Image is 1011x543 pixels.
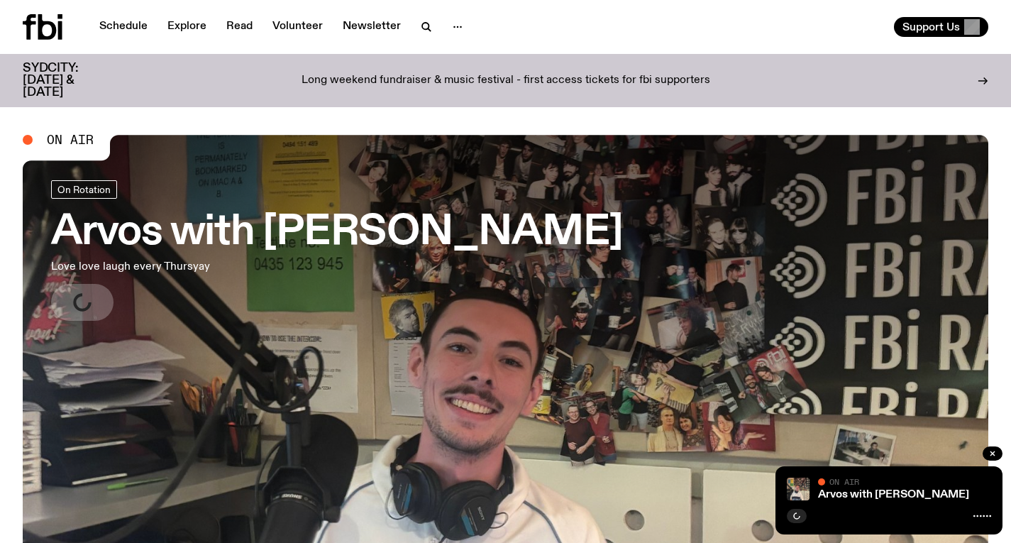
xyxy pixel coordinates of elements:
p: Long weekend fundraiser & music festival - first access tickets for fbi supporters [302,75,710,87]
a: Arvos with [PERSON_NAME]Love love laugh every Thursyay [51,180,623,321]
span: On Rotation [57,184,111,194]
a: Arvos with [PERSON_NAME] [818,489,969,500]
a: Newsletter [334,17,409,37]
span: Support Us [902,21,960,33]
a: Volunteer [264,17,331,37]
button: Support Us [894,17,988,37]
a: Explore [159,17,215,37]
span: On Air [47,133,94,146]
h3: Arvos with [PERSON_NAME] [51,213,623,253]
h3: SYDCITY: [DATE] & [DATE] [23,62,114,99]
p: Love love laugh every Thursyay [51,258,414,275]
span: On Air [829,477,859,486]
a: On Rotation [51,180,117,199]
a: Read [218,17,261,37]
a: Schedule [91,17,156,37]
